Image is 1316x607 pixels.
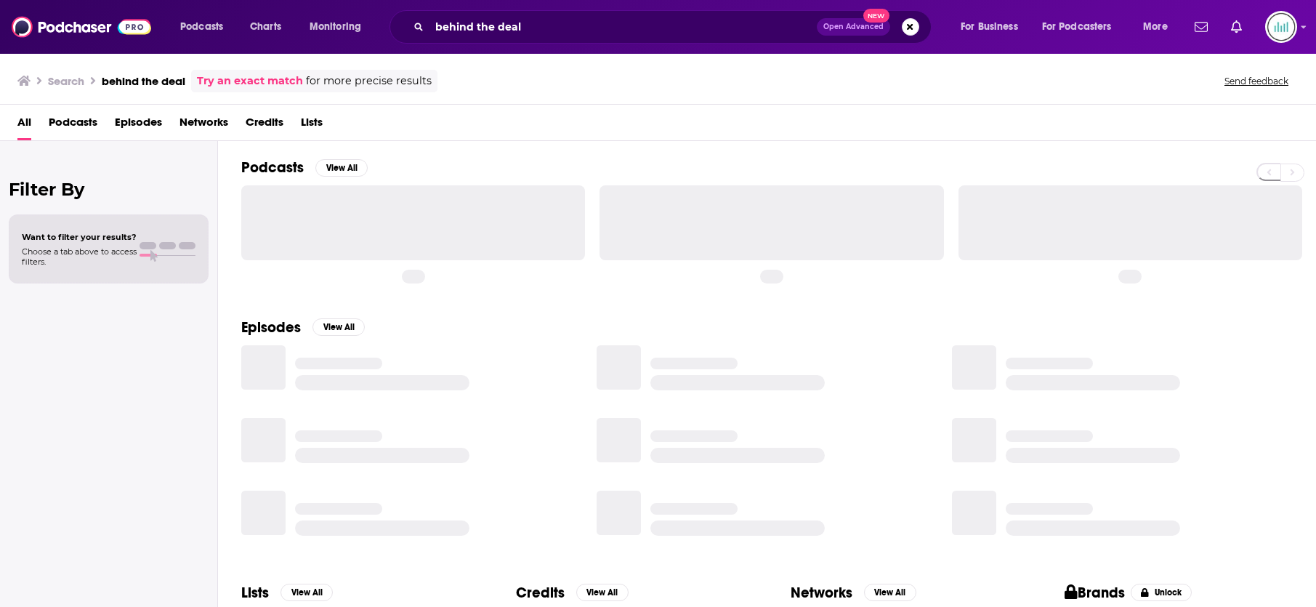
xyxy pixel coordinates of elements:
[791,584,852,602] h2: Networks
[179,110,228,140] a: Networks
[280,584,333,601] button: View All
[241,584,269,602] h2: Lists
[241,158,368,177] a: PodcastsView All
[1225,15,1248,39] a: Show notifications dropdown
[817,18,890,36] button: Open AdvancedNew
[241,318,365,337] a: EpisodesView All
[22,246,137,267] span: Choose a tab above to access filters.
[950,15,1036,39] button: open menu
[241,15,290,39] a: Charts
[823,23,884,31] span: Open Advanced
[115,110,162,140] a: Episodes
[1033,15,1133,39] button: open menu
[864,584,916,601] button: View All
[170,15,242,39] button: open menu
[197,73,303,89] a: Try an exact match
[791,584,916,602] a: NetworksView All
[102,74,185,88] h3: behind the deal
[1042,17,1112,37] span: For Podcasters
[299,15,380,39] button: open menu
[315,159,368,177] button: View All
[1065,584,1125,602] h2: Brands
[17,110,31,140] a: All
[246,110,283,140] a: Credits
[306,73,432,89] span: for more precise results
[180,17,223,37] span: Podcasts
[1265,11,1297,43] img: User Profile
[576,584,629,601] button: View All
[9,179,209,200] h2: Filter By
[1189,15,1214,39] a: Show notifications dropdown
[1133,15,1186,39] button: open menu
[403,10,945,44] div: Search podcasts, credits, & more...
[301,110,323,140] a: Lists
[516,584,565,602] h2: Credits
[1265,11,1297,43] span: Logged in as podglomerate
[22,232,137,242] span: Want to filter your results?
[863,9,889,23] span: New
[516,584,629,602] a: CreditsView All
[1220,75,1293,87] button: Send feedback
[241,158,304,177] h2: Podcasts
[1265,11,1297,43] button: Show profile menu
[1143,17,1168,37] span: More
[48,74,84,88] h3: Search
[1131,584,1192,601] button: Unlock
[310,17,361,37] span: Monitoring
[49,110,97,140] a: Podcasts
[312,318,365,336] button: View All
[241,584,333,602] a: ListsView All
[250,17,281,37] span: Charts
[241,318,301,337] h2: Episodes
[961,17,1018,37] span: For Business
[429,15,817,39] input: Search podcasts, credits, & more...
[12,13,151,41] img: Podchaser - Follow, Share and Rate Podcasts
